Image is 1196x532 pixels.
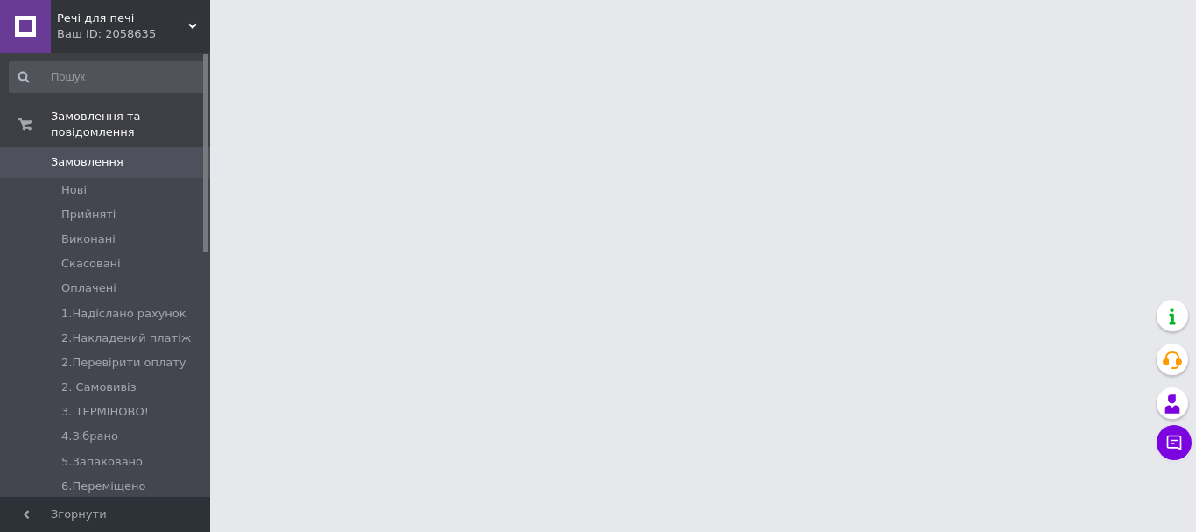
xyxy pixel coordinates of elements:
input: Пошук [9,61,207,93]
span: 3. ТЕРМІНОВО! [61,404,149,420]
span: 6.Переміщено [61,479,146,494]
span: Прийняті [61,207,116,223]
span: 2. Самовивіз [61,379,137,395]
span: Замовлення [51,154,123,170]
span: Скасовані [61,256,121,272]
span: Речі для печі [57,11,188,26]
span: Замовлення та повідомлення [51,109,210,140]
span: 5.Запаковано [61,454,143,470]
span: 4.Зібрано [61,429,118,444]
span: 2.Перевірити оплату [61,355,186,371]
span: Виконані [61,231,116,247]
div: Ваш ID: 2058635 [57,26,210,42]
span: 2.Накладений платіж [61,330,191,346]
span: Оплачені [61,280,116,296]
span: 1.Надіслано рахунок [61,306,186,322]
span: Нові [61,182,87,198]
button: Чат з покупцем [1157,425,1192,460]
